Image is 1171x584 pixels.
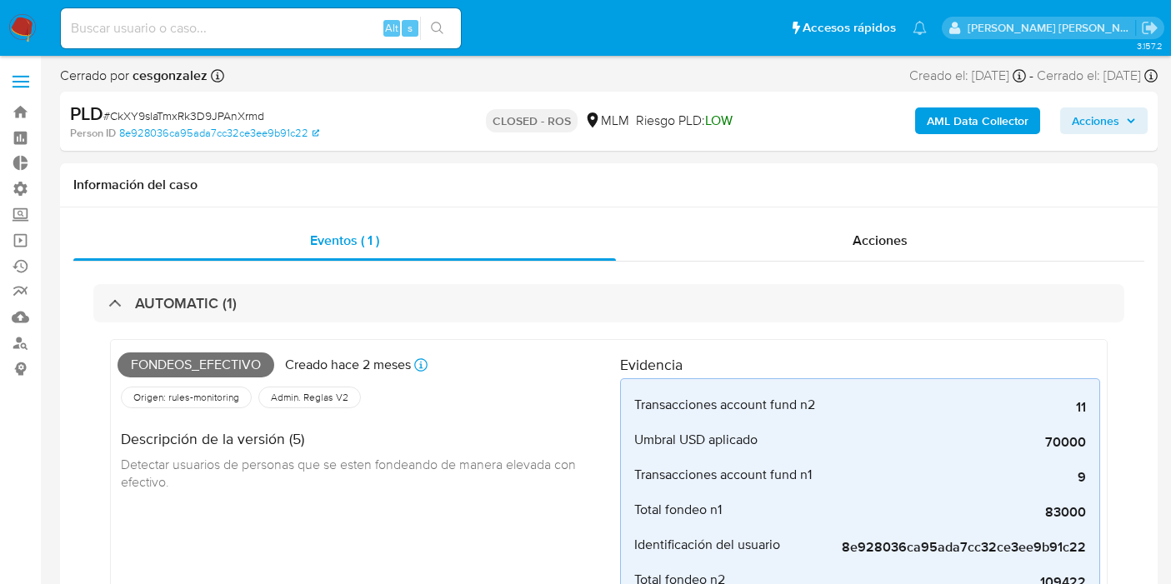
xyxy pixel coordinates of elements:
span: Accesos rápidos [803,19,896,37]
span: - [1029,67,1033,85]
span: # CkXY9slaTmxRk3D9JPAnXrmd [103,107,264,124]
span: Origen: rules-monitoring [132,391,241,404]
span: LOW [705,111,733,130]
span: Detectar usuarios de personas que se esten fondeando de manera elevada con efectivo. [121,455,579,492]
button: AML Data Collector [915,107,1040,134]
p: CLOSED - ROS [486,109,578,132]
a: 8e928036ca95ada7cc32ce3ee9b91c22 [119,126,319,141]
b: Person ID [70,126,116,141]
a: Salir [1141,19,1158,37]
h3: AUTOMATIC (1) [135,294,237,312]
span: Eventos ( 1 ) [310,231,379,250]
span: Cerrado por [60,67,208,85]
button: search-icon [420,17,454,40]
span: Fondeos_efectivo [118,352,274,377]
div: Cerrado el: [DATE] [1037,67,1158,85]
p: Creado hace 2 meses [285,356,411,374]
a: Notificaciones [913,21,927,35]
b: PLD [70,100,103,127]
p: carlos.obholz@mercadolibre.com [968,20,1136,36]
div: AUTOMATIC (1) [93,284,1124,322]
h1: Información del caso [73,177,1144,193]
span: Alt [385,20,398,36]
span: Admin. Reglas V2 [269,391,350,404]
input: Buscar usuario o caso... [61,17,461,39]
div: MLM [584,112,629,130]
h4: Descripción de la versión (5) [121,430,607,448]
b: cesgonzalez [129,66,208,85]
span: s [408,20,413,36]
b: AML Data Collector [927,107,1028,134]
button: Acciones [1060,107,1148,134]
span: Acciones [1072,107,1119,134]
span: Riesgo PLD: [636,112,733,130]
span: Acciones [853,231,908,250]
div: Creado el: [DATE] [909,67,1026,85]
